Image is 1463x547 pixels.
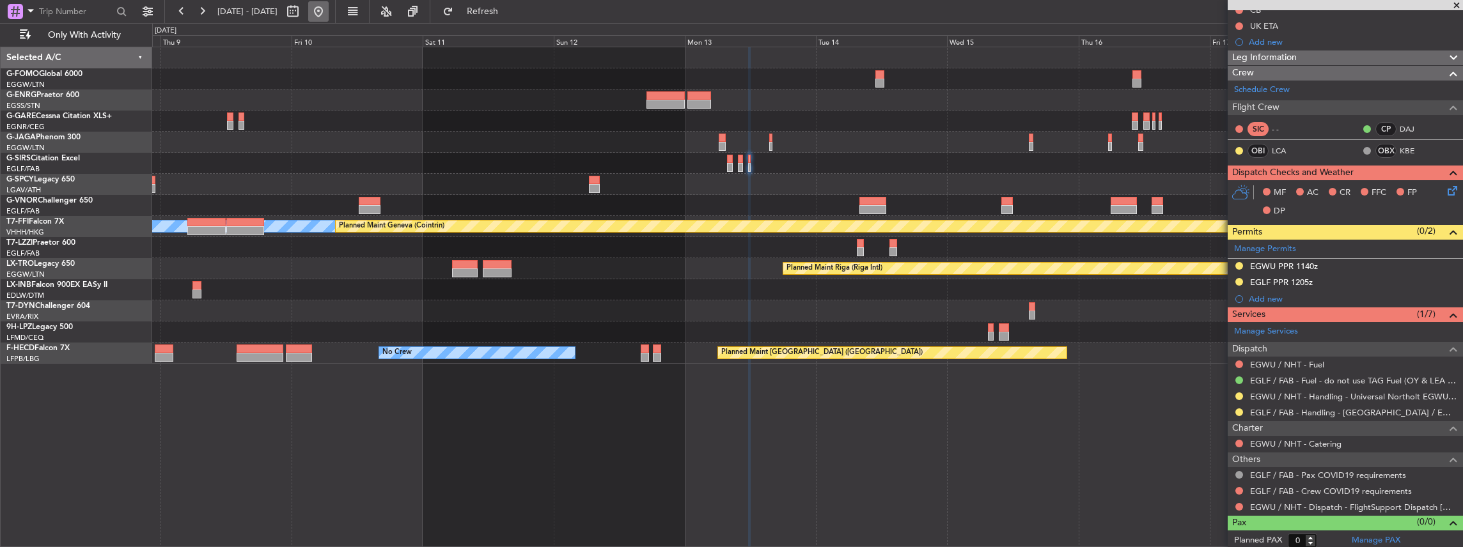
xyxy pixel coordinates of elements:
[6,344,35,352] span: F-HECD
[6,281,107,289] a: LX-INBFalcon 900EX EASy II
[6,239,75,247] a: T7-LZZIPraetor 600
[6,112,36,120] span: G-GARE
[1250,470,1406,481] a: EGLF / FAB - Pax COVID19 requirements
[6,302,90,310] a: T7-DYNChallenger 604
[6,281,31,289] span: LX-INB
[6,176,34,183] span: G-SPCY
[6,70,82,78] a: G-FOMOGlobal 6000
[1307,187,1318,199] span: AC
[6,218,64,226] a: T7-FFIFalcon 7X
[1248,122,1269,136] div: SIC
[1250,277,1313,288] div: EGLF PPR 1205z
[1417,224,1436,238] span: (0/2)
[1234,325,1298,338] a: Manage Services
[155,26,176,36] div: [DATE]
[160,35,292,47] div: Thu 9
[6,197,93,204] a: G-VNORChallenger 650
[339,217,444,236] div: Planned Maint Geneva (Cointrin)
[6,344,70,352] a: F-HECDFalcon 7X
[1250,20,1278,31] div: UK ETA
[14,25,139,45] button: Only With Activity
[6,143,45,153] a: EGGW/LTN
[786,259,882,278] div: Planned Maint Riga (Riga Intl)
[1232,516,1246,530] span: Pax
[217,6,278,17] span: [DATE] - [DATE]
[382,343,412,362] div: No Crew
[1272,123,1301,135] div: - -
[1079,35,1210,47] div: Thu 16
[1274,205,1285,218] span: DP
[1234,243,1296,256] a: Manage Permits
[1249,293,1457,304] div: Add new
[1340,187,1350,199] span: CR
[721,343,923,362] div: Planned Maint [GEOGRAPHIC_DATA] ([GEOGRAPHIC_DATA])
[1250,502,1457,512] a: EGWU / NHT - Dispatch - FlightSupport Dispatch [GEOGRAPHIC_DATA]
[6,323,73,331] a: 9H-LPZLegacy 500
[1232,421,1263,436] span: Charter
[1250,438,1342,449] a: EGWU / NHT - Catering
[1232,50,1297,65] span: Leg Information
[1372,187,1386,199] span: FFC
[1272,145,1301,157] a: LCA
[6,333,43,343] a: LFMD/CEQ
[6,218,29,226] span: T7-FFI
[6,239,33,247] span: T7-LZZI
[6,260,75,268] a: LX-TROLegacy 650
[6,206,40,216] a: EGLF/FAB
[456,7,510,16] span: Refresh
[1400,145,1428,157] a: KBE
[685,35,816,47] div: Mon 13
[1250,261,1318,272] div: EGWU PPR 1140z
[1274,187,1286,199] span: MF
[6,249,40,258] a: EGLF/FAB
[6,101,40,111] a: EGSS/STN
[1232,452,1260,467] span: Others
[1232,307,1265,322] span: Services
[6,134,36,141] span: G-JAGA
[6,80,45,89] a: EGGW/LTN
[1234,84,1290,96] a: Schedule Crew
[1407,187,1417,199] span: FP
[6,70,39,78] span: G-FOMO
[1250,359,1324,370] a: EGWU / NHT - Fuel
[6,323,32,331] span: 9H-LPZ
[1248,144,1269,158] div: OBI
[33,31,135,40] span: Only With Activity
[1375,122,1396,136] div: CP
[6,164,40,174] a: EGLF/FAB
[1250,375,1457,386] a: EGLF / FAB - Fuel - do not use TAG Fuel (OY & LEA only) EGLF / FAB
[1250,407,1457,418] a: EGLF / FAB - Handling - [GEOGRAPHIC_DATA] / EGLF / FAB
[1232,100,1279,115] span: Flight Crew
[6,197,38,204] span: G-VNOR
[1232,66,1254,81] span: Crew
[437,1,513,22] button: Refresh
[6,312,38,321] a: EVRA/RIX
[6,134,81,141] a: G-JAGAPhenom 300
[6,112,112,120] a: G-GARECessna Citation XLS+
[1232,225,1262,240] span: Permits
[1234,534,1282,547] label: Planned PAX
[6,270,45,279] a: EGGW/LTN
[6,185,41,195] a: LGAV/ATH
[6,354,40,364] a: LFPB/LBG
[292,35,423,47] div: Fri 10
[1210,35,1341,47] div: Fri 17
[1249,36,1457,47] div: Add new
[6,91,79,99] a: G-ENRGPraetor 600
[6,176,75,183] a: G-SPCYLegacy 650
[6,155,80,162] a: G-SIRSCitation Excel
[1232,166,1354,180] span: Dispatch Checks and Weather
[1250,4,1261,15] div: CB
[1417,307,1436,321] span: (1/7)
[6,260,34,268] span: LX-TRO
[1250,486,1412,497] a: EGLF / FAB - Crew COVID19 requirements
[1232,342,1267,357] span: Dispatch
[1400,123,1428,135] a: DAJ
[6,91,36,99] span: G-ENRG
[1352,534,1400,547] a: Manage PAX
[423,35,554,47] div: Sat 11
[39,2,113,21] input: Trip Number
[6,155,31,162] span: G-SIRS
[1250,391,1457,402] a: EGWU / NHT - Handling - Universal Northolt EGWU / NHT
[6,227,44,237] a: VHHH/HKG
